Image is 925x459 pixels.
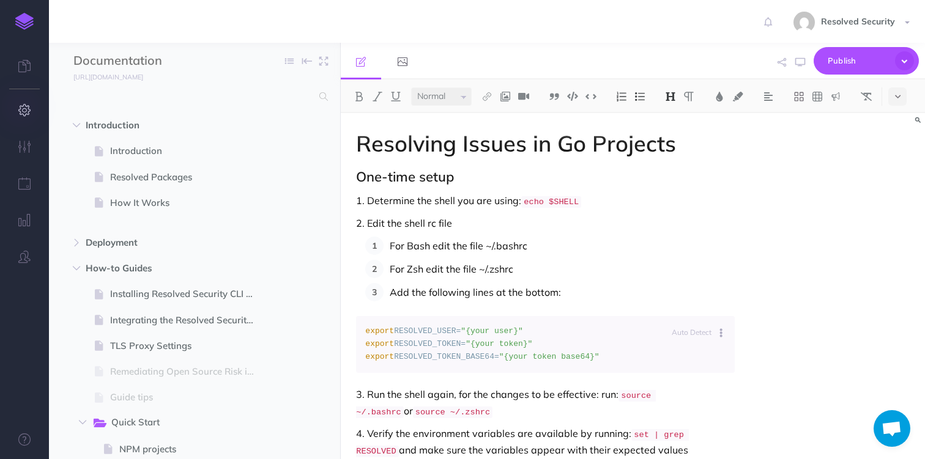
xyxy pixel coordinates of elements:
a: Open chat [874,410,910,447]
p: 3. Run the shell again, for the changes to be effective: run: or [356,387,734,420]
p: 2. Edit the shell rc file [356,216,734,230]
span: Resolved Packages [110,170,267,185]
span: export [365,352,394,361]
span: Remediating Open Source Risk in NPM Projects [110,364,267,379]
img: Ordered list button [616,92,627,101]
img: Italic button [372,92,383,101]
code: echo $SHELL [521,196,581,208]
button: Publish [814,47,919,75]
span: Introduction [86,118,251,133]
img: Blockquote button [549,92,560,101]
img: Callout dropdown menu button [830,92,841,101]
span: How-to Guides [86,261,251,276]
img: Inline code button [585,92,596,101]
img: logo-mark.svg [15,13,34,30]
code: source ~/.zshrc [413,406,492,418]
span: Integrating the Resolved Security registry [110,313,267,328]
span: Publish [828,51,889,70]
span: How It Works [110,196,267,210]
span: RESOLVED_TOKEN_BASE64= [394,352,499,361]
span: NPM projects [119,442,267,457]
h1: Resolving Issues in Go Projects [356,131,734,156]
span: Introduction [110,144,267,158]
small: [URL][DOMAIN_NAME] [73,73,143,81]
a: [URL][DOMAIN_NAME] [49,70,155,83]
span: Deployment [86,235,251,250]
button: Language [714,318,734,346]
img: Text color button [714,92,725,101]
img: Text background color button [732,92,743,101]
p: 4. Verify the environment variables are available by running: and make sure the variables appear ... [356,426,734,459]
span: RESOLVED_USER= [394,326,461,336]
img: Link button [481,92,492,101]
img: Unordered list button [634,92,645,101]
small: Auto Detect [672,328,711,337]
span: TLS Proxy Settings [110,339,267,353]
img: Add image button [500,92,511,101]
input: Documentation Name [73,52,217,70]
img: Add video button [518,92,529,101]
p: Add the following lines at the bottom: [390,283,734,301]
img: Headings dropdown button [665,92,676,101]
span: Resolved Security [815,16,901,27]
p: 1. Determine the shell you are using: [356,193,734,210]
span: RESOLVED_TOKEN= [394,339,466,348]
img: Paragraph button [683,92,694,101]
span: "{your user}" [461,326,522,336]
img: Code block button [567,92,578,101]
p: For Zsh edit the file ~/.zshrc [390,260,734,278]
span: "{your token}" [466,339,532,348]
p: For Bash edit the file ~/.bashrc [390,237,734,255]
img: Clear styles button [861,92,872,101]
span: Guide tips [110,390,267,405]
input: Search [73,86,312,108]
span: export [365,339,394,348]
span: export [365,326,394,336]
span: Installing Resolved Security CLI Application [110,287,267,301]
h2: One-time setup [356,169,734,184]
img: Alignment dropdown menu button [763,92,774,101]
span: "{your token base64}" [499,352,600,361]
span: Quick Start [111,415,248,431]
img: Create table button [812,92,823,101]
img: 8b1647bb1cd73c15cae5ed120f1c6fc6.jpg [793,12,815,33]
img: Bold button [354,92,365,101]
img: Underline button [390,92,401,101]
